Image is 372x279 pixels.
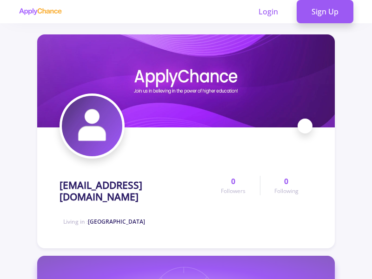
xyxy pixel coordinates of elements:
[37,34,335,127] img: jbn_mahi@yahoo.comcover image
[221,187,246,195] span: Followers
[231,176,235,187] span: 0
[63,218,145,226] span: Living in :
[260,176,312,195] a: 0Following
[88,218,145,226] span: [GEOGRAPHIC_DATA]
[19,8,62,15] img: applychance logo text only
[60,179,207,203] h1: [EMAIL_ADDRESS][DOMAIN_NAME]
[207,176,259,195] a: 0Followers
[62,96,122,156] img: jbn_mahi@yahoo.comavatar
[284,176,288,187] span: 0
[274,187,299,195] span: Following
